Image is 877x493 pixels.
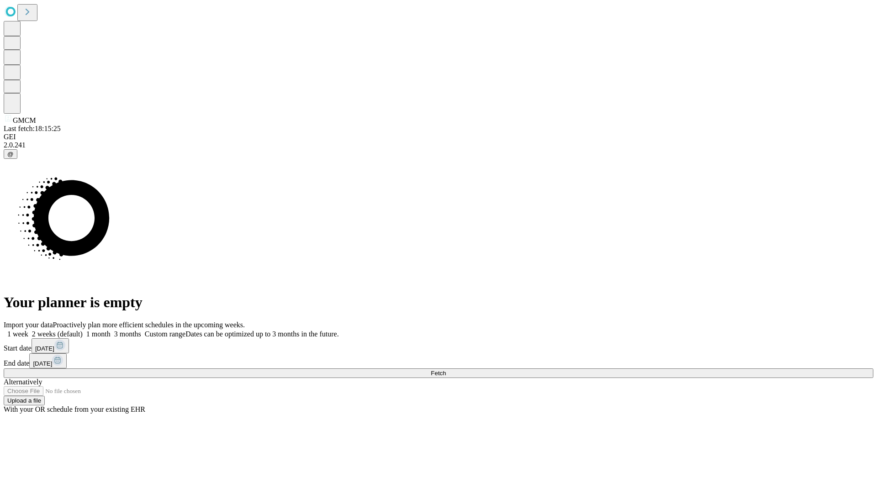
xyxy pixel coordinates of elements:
[4,338,873,353] div: Start date
[4,378,42,386] span: Alternatively
[7,151,14,157] span: @
[114,330,141,338] span: 3 months
[4,396,45,405] button: Upload a file
[4,321,53,329] span: Import your data
[4,353,873,368] div: End date
[29,353,67,368] button: [DATE]
[32,338,69,353] button: [DATE]
[33,360,52,367] span: [DATE]
[53,321,245,329] span: Proactively plan more efficient schedules in the upcoming weeks.
[431,370,446,377] span: Fetch
[7,330,28,338] span: 1 week
[35,345,54,352] span: [DATE]
[4,141,873,149] div: 2.0.241
[4,405,145,413] span: With your OR schedule from your existing EHR
[4,133,873,141] div: GEI
[4,149,17,159] button: @
[185,330,338,338] span: Dates can be optimized up to 3 months in the future.
[145,330,185,338] span: Custom range
[32,330,83,338] span: 2 weeks (default)
[4,294,873,311] h1: Your planner is empty
[4,125,61,132] span: Last fetch: 18:15:25
[4,368,873,378] button: Fetch
[86,330,111,338] span: 1 month
[13,116,36,124] span: GMCM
